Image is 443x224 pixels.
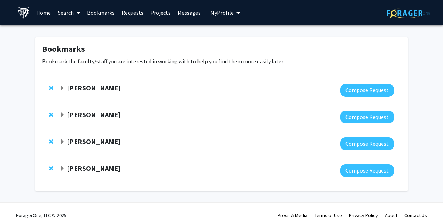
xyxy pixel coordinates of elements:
[387,8,430,18] img: ForagerOne Logo
[349,212,378,218] a: Privacy Policy
[404,212,427,218] a: Contact Us
[67,83,121,92] strong: [PERSON_NAME]
[60,139,65,145] span: Expand Fenan Rassu Bookmark
[340,84,394,97] button: Compose Request to Victoria Paone
[42,57,401,65] p: Bookmark the faculty/staff you are interested in working with to help you find them more easily l...
[118,0,147,25] a: Requests
[60,86,65,91] span: Expand Victoria Paone Bookmark
[67,137,121,146] strong: [PERSON_NAME]
[18,7,30,19] img: Johns Hopkins University Logo
[67,164,121,173] strong: [PERSON_NAME]
[340,111,394,123] button: Compose Request to Yu-Hsiang Hsieh
[54,0,84,25] a: Search
[278,212,308,218] a: Press & Media
[49,166,53,171] span: Remove Raj Mukherjee from bookmarks
[49,85,53,91] span: Remove Victoria Paone from bookmarks
[385,212,397,218] a: About
[314,212,342,218] a: Terms of Use
[147,0,174,25] a: Projects
[33,0,54,25] a: Home
[49,112,53,118] span: Remove Yu-Hsiang Hsieh from bookmarks
[42,44,401,54] h1: Bookmarks
[340,164,394,177] button: Compose Request to Raj Mukherjee
[84,0,118,25] a: Bookmarks
[340,137,394,150] button: Compose Request to Fenan Rassu
[210,9,234,16] span: My Profile
[67,110,121,119] strong: [PERSON_NAME]
[49,139,53,144] span: Remove Fenan Rassu from bookmarks
[60,112,65,118] span: Expand Yu-Hsiang Hsieh Bookmark
[174,0,204,25] a: Messages
[60,166,65,171] span: Expand Raj Mukherjee Bookmark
